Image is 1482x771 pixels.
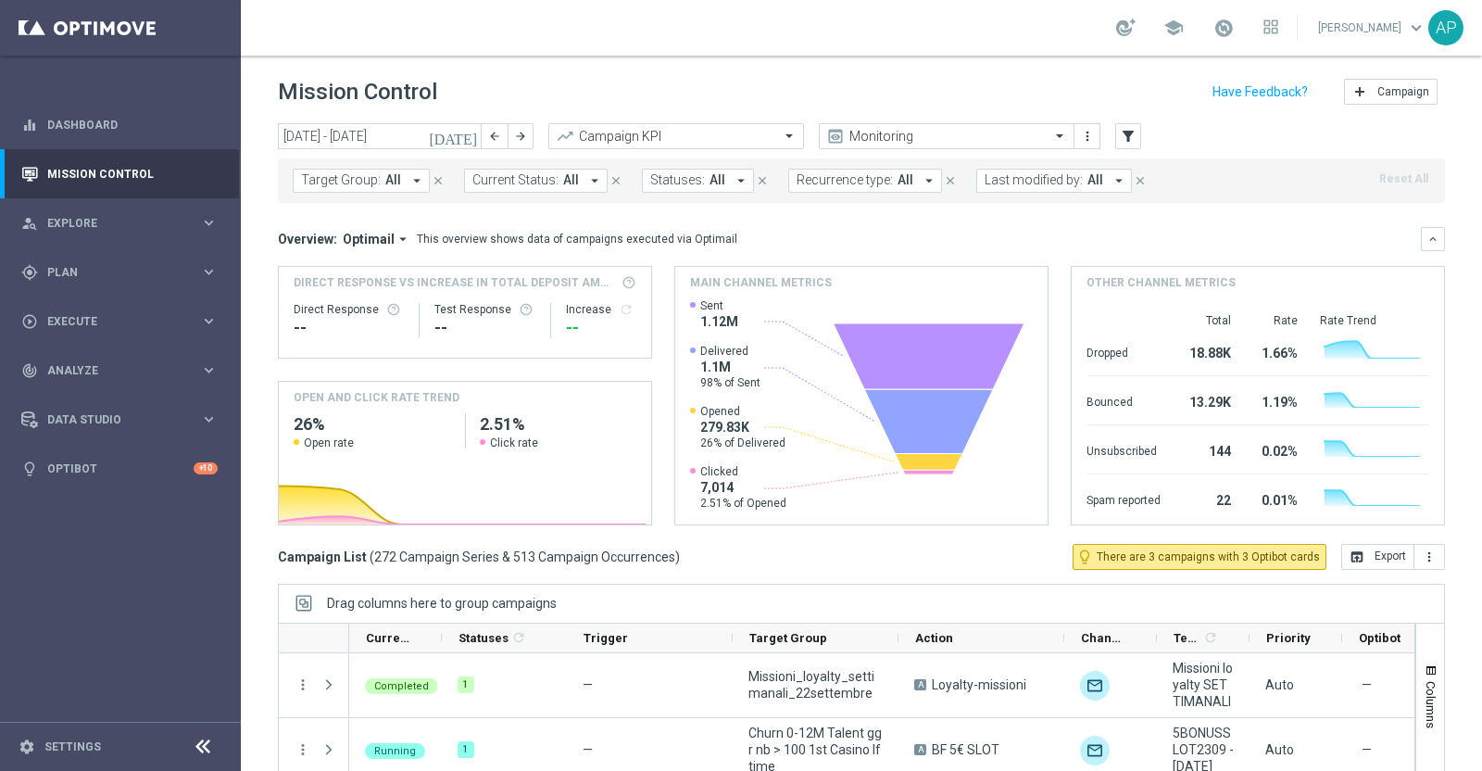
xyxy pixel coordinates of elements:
span: school [1163,18,1184,38]
ng-select: Monitoring [819,123,1074,149]
i: open_in_browser [1350,550,1364,564]
ng-select: Campaign KPI [548,123,804,149]
div: Execute [21,313,200,330]
button: Statuses: All arrow_drop_down [642,169,754,193]
input: Have Feedback? [1212,85,1308,98]
i: arrow_drop_down [395,231,411,247]
div: 1.66% [1253,336,1298,366]
button: person_search Explore keyboard_arrow_right [20,216,219,231]
div: 1 [458,741,474,758]
span: Analyze [47,365,200,376]
div: 1 [458,676,474,693]
div: Bounced [1086,385,1161,415]
button: filter_alt [1115,123,1141,149]
button: equalizer Dashboard [20,118,219,133]
span: Auto [1265,677,1294,692]
h4: OPEN AND CLICK RATE TREND [294,389,459,406]
h3: Campaign List [278,549,680,565]
multiple-options-button: Export to CSV [1341,549,1445,563]
button: arrow_back [482,123,508,149]
input: Select date range [278,123,482,149]
i: arrow_forward [514,130,527,143]
button: [DATE] [426,123,482,151]
span: Trigger [584,631,628,645]
span: Loyalty-missioni [932,676,1026,693]
button: Current Status: All arrow_drop_down [464,169,608,193]
i: lightbulb_outline [1076,549,1093,565]
span: Current Status: [472,172,559,188]
i: add [1352,84,1367,99]
span: A [914,744,926,755]
span: Calculate column [1200,627,1218,648]
span: Explore [47,218,200,229]
i: person_search [21,215,38,232]
div: Data Studio keyboard_arrow_right [20,412,219,427]
button: close [430,171,446,191]
button: more_vert [295,676,311,693]
span: Action [915,631,953,645]
button: Optimail arrow_drop_down [337,231,417,247]
button: lightbulb_outline There are 3 campaigns with 3 Optibot cards [1073,544,1326,570]
div: +10 [194,462,218,474]
div: Optibot [21,444,218,493]
i: track_changes [21,362,38,379]
div: -- [294,317,404,339]
img: Optimail [1080,671,1110,701]
i: arrow_drop_down [408,172,425,189]
span: Direct Response VS Increase In Total Deposit Amount [294,274,616,291]
i: keyboard_arrow_right [200,263,218,281]
a: Settings [44,741,101,752]
button: play_circle_outline Execute keyboard_arrow_right [20,314,219,329]
span: — [1362,676,1372,693]
button: close [1132,171,1149,191]
span: — [583,677,593,692]
button: lightbulb Optibot +10 [20,461,219,476]
button: Target Group: All arrow_drop_down [293,169,430,193]
span: Channel [1081,631,1125,645]
button: gps_fixed Plan keyboard_arrow_right [20,265,219,280]
div: Rate Trend [1320,313,1429,328]
span: Columns [1424,681,1438,728]
i: arrow_back [488,130,501,143]
div: 22 [1183,484,1231,513]
span: 26% of Delivered [700,436,785,450]
span: ) [675,549,680,565]
i: gps_fixed [21,264,38,281]
i: filter_alt [1120,128,1137,145]
i: close [944,174,957,187]
i: keyboard_arrow_down [1426,233,1439,246]
i: refresh [619,302,634,317]
i: close [609,174,622,187]
a: [PERSON_NAME]keyboard_arrow_down [1316,14,1428,42]
div: -- [434,317,536,339]
colored-tag: Running [365,741,425,759]
div: Explore [21,215,200,232]
button: arrow_forward [508,123,534,149]
span: Click rate [490,436,538,450]
div: Dropped [1086,336,1161,366]
span: Open rate [304,436,354,450]
span: Data Studio [47,414,200,425]
h4: Main channel metrics [690,274,832,291]
span: All [385,172,401,188]
i: refresh [511,630,526,645]
h2: 26% [294,413,450,436]
span: Templates [1174,631,1200,645]
div: 0.01% [1253,484,1298,513]
button: close [942,171,959,191]
a: Dashboard [47,100,218,149]
i: keyboard_arrow_right [200,312,218,330]
button: track_changes Analyze keyboard_arrow_right [20,363,219,378]
button: close [754,171,771,191]
span: Target Group [749,631,827,645]
span: Drag columns here to group campaigns [327,596,557,611]
button: add Campaign [1344,79,1438,105]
